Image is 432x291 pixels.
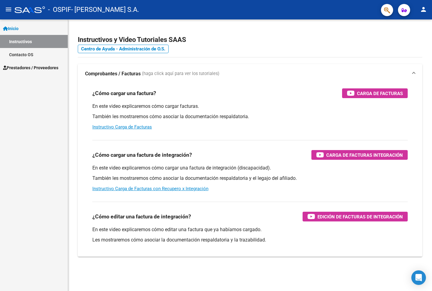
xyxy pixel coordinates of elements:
h3: ¿Cómo cargar una factura de integración? [92,151,192,159]
p: En este video explicaremos cómo cargar facturas. [92,103,408,110]
button: Carga de Facturas [342,88,408,98]
span: Prestadores / Proveedores [3,64,58,71]
mat-icon: menu [5,6,12,13]
div: Comprobantes / Facturas (haga click aquí para ver los tutoriales) [78,84,422,257]
p: En este video explicaremos cómo cargar una factura de integración (discapacidad). [92,165,408,171]
h2: Instructivos y Video Tutoriales SAAS [78,34,422,46]
span: - OSPIF [48,3,71,16]
button: Carga de Facturas Integración [311,150,408,160]
span: (haga click aquí para ver los tutoriales) [142,70,219,77]
a: Centro de Ayuda - Administración de O.S. [78,45,169,53]
mat-expansion-panel-header: Comprobantes / Facturas (haga click aquí para ver los tutoriales) [78,64,422,84]
span: Edición de Facturas de integración [317,213,403,221]
button: Edición de Facturas de integración [303,212,408,221]
span: Carga de Facturas Integración [326,151,403,159]
mat-icon: person [420,6,427,13]
a: Instructivo Carga de Facturas [92,124,152,130]
div: Open Intercom Messenger [411,270,426,285]
span: Inicio [3,25,19,32]
p: En este video explicaremos cómo editar una factura que ya habíamos cargado. [92,226,408,233]
h3: ¿Cómo cargar una factura? [92,89,156,98]
p: Les mostraremos cómo asociar la documentación respaldatoria y la trazabilidad. [92,237,408,243]
p: También les mostraremos cómo asociar la documentación respaldatoria y el legajo del afiliado. [92,175,408,182]
span: Carga de Facturas [357,90,403,97]
h3: ¿Cómo editar una factura de integración? [92,212,191,221]
strong: Comprobantes / Facturas [85,70,141,77]
span: - [PERSON_NAME] S.A. [71,3,139,16]
p: También les mostraremos cómo asociar la documentación respaldatoria. [92,113,408,120]
a: Instructivo Carga de Facturas con Recupero x Integración [92,186,208,191]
